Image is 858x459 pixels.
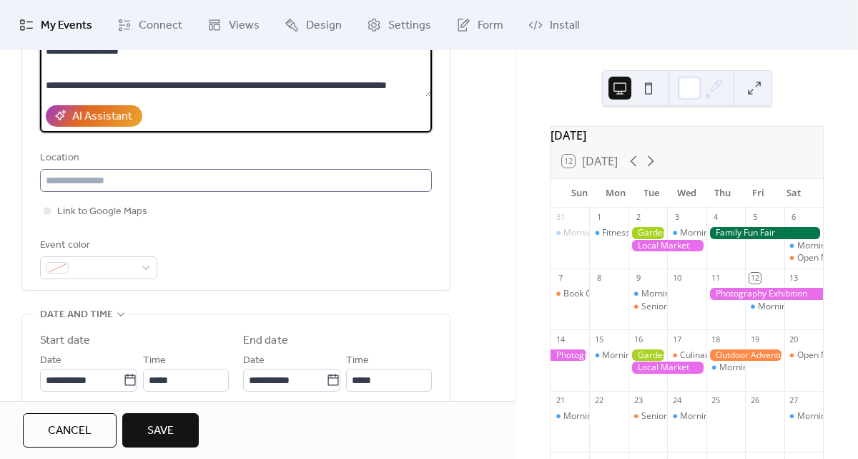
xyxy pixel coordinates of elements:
[628,288,667,300] div: Morning Yoga Bliss
[48,422,92,440] span: Cancel
[550,17,579,34] span: Install
[740,179,776,208] div: Fri
[551,349,589,362] div: Photography Exhibition
[589,349,628,362] div: Morning Yoga Bliss
[229,17,260,34] span: Views
[784,240,823,252] div: Morning Yoga Bliss
[46,105,142,127] button: AI Assistant
[628,410,667,422] div: Seniors' Social Tea
[41,17,92,34] span: My Events
[107,6,193,44] a: Connect
[719,362,796,374] div: Morning Yoga Bliss
[711,334,721,344] div: 18
[555,334,566,344] div: 14
[671,395,682,406] div: 24
[641,410,716,422] div: Seniors' Social Tea
[562,179,598,208] div: Sun
[667,349,706,362] div: Culinary Cooking Class
[139,17,182,34] span: Connect
[704,179,740,208] div: Thu
[518,6,590,44] a: Install
[633,273,643,284] div: 9
[602,227,673,239] div: Fitness Bootcamp
[555,273,566,284] div: 7
[40,352,61,369] span: Date
[551,227,589,239] div: Morning Yoga Bliss
[628,362,706,374] div: Local Market
[633,334,643,344] div: 16
[40,306,113,324] span: Date and time
[680,227,756,239] div: Morning Yoga Bliss
[147,422,174,440] span: Save
[789,212,799,223] div: 6
[749,212,760,223] div: 5
[40,237,154,254] div: Event color
[23,413,117,448] button: Cancel
[57,203,147,221] span: Link to Google Maps
[72,108,132,125] div: AI Assistant
[356,6,442,44] a: Settings
[445,6,514,44] a: Form
[711,273,721,284] div: 11
[667,227,706,239] div: Morning Yoga Bliss
[555,212,566,223] div: 31
[749,395,760,406] div: 26
[789,334,799,344] div: 20
[551,288,589,300] div: Book Club Gathering
[671,212,682,223] div: 3
[551,410,589,422] div: Morning Yoga Bliss
[593,395,604,406] div: 22
[628,227,667,239] div: Gardening Workshop
[593,334,604,344] div: 15
[711,395,721,406] div: 25
[563,227,640,239] div: Morning Yoga Bliss
[593,273,604,284] div: 8
[9,6,103,44] a: My Events
[40,332,90,349] div: Start date
[602,349,679,362] div: Morning Yoga Bliss
[758,301,834,313] div: Morning Yoga Bliss
[628,301,667,313] div: Seniors' Social Tea
[593,212,604,223] div: 1
[680,410,756,422] div: Morning Yoga Bliss
[706,288,823,300] div: Photography Exhibition
[563,410,640,422] div: Morning Yoga Bliss
[563,288,646,300] div: Book Club Gathering
[671,273,682,284] div: 10
[40,150,429,167] div: Location
[784,252,823,264] div: Open Mic Night
[243,352,265,369] span: Date
[633,212,643,223] div: 2
[641,288,718,300] div: Morning Yoga Bliss
[784,349,823,362] div: Open Mic Night
[711,212,721,223] div: 4
[197,6,270,44] a: Views
[745,301,784,313] div: Morning Yoga Bliss
[551,127,823,144] div: [DATE]
[143,352,166,369] span: Time
[598,179,633,208] div: Mon
[706,227,823,239] div: Family Fun Fair
[555,395,566,406] div: 21
[628,349,667,362] div: Gardening Workshop
[680,349,771,362] div: Culinary Cooking Class
[789,273,799,284] div: 13
[633,179,669,208] div: Tue
[346,352,369,369] span: Time
[749,334,760,344] div: 19
[243,332,288,349] div: End date
[589,227,628,239] div: Fitness Bootcamp
[306,17,342,34] span: Design
[706,349,784,362] div: Outdoor Adventure Day
[749,273,760,284] div: 12
[671,334,682,344] div: 17
[478,17,503,34] span: Form
[122,413,199,448] button: Save
[706,362,745,374] div: Morning Yoga Bliss
[667,410,706,422] div: Morning Yoga Bliss
[776,179,812,208] div: Sat
[641,301,716,313] div: Seniors' Social Tea
[789,395,799,406] div: 27
[633,395,643,406] div: 23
